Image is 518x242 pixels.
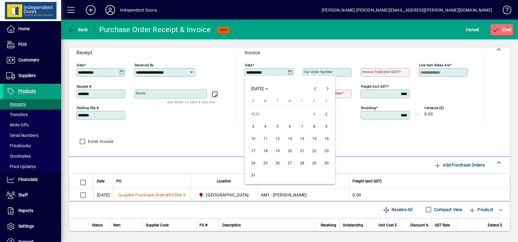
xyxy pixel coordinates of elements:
[248,170,259,181] span: 31
[260,145,271,156] span: 18
[248,145,259,156] span: 17
[284,133,295,144] span: 13
[272,145,284,157] button: Tue Aug 19 2025
[309,145,320,156] span: 22
[284,132,296,145] button: Wed Aug 13 2025
[320,120,333,132] button: Sat Aug 09 2025
[296,120,308,132] button: Thu Aug 07 2025
[247,145,259,157] button: Sun Aug 17 2025
[296,132,308,145] button: Thu Aug 14 2025
[259,120,272,132] button: Mon Aug 04 2025
[320,132,333,145] button: Sat Aug 16 2025
[284,120,296,132] button: Wed Aug 06 2025
[309,157,320,168] span: 29
[259,157,272,169] button: Mon Aug 25 2025
[288,99,291,103] span: W
[320,145,333,157] button: Sat Aug 23 2025
[321,121,332,132] span: 9
[247,108,308,120] td: AUG
[321,133,332,144] span: 16
[284,157,295,168] span: 27
[247,132,259,145] button: Sun Aug 10 2025
[284,157,296,169] button: Wed Aug 27 2025
[296,145,308,157] button: Thu Aug 21 2025
[248,133,259,144] span: 10
[309,108,320,119] span: 1
[308,120,320,132] button: Fri Aug 08 2025
[284,121,295,132] span: 6
[272,120,284,132] button: Tue Aug 05 2025
[301,99,303,103] span: T
[248,157,259,168] span: 24
[272,121,283,132] span: 5
[272,157,284,169] button: Tue Aug 26 2025
[264,99,267,103] span: M
[296,157,308,169] button: Thu Aug 28 2025
[321,145,332,156] span: 23
[320,157,333,169] button: Sat Aug 30 2025
[321,82,334,95] button: Next month
[297,133,308,144] span: 14
[276,99,279,103] span: T
[309,133,320,144] span: 15
[313,99,315,103] span: F
[248,121,259,132] span: 3
[251,86,264,91] span: [DATE]
[297,157,308,168] span: 28
[321,157,332,168] span: 30
[260,157,271,168] span: 25
[260,133,271,144] span: 11
[259,145,272,157] button: Mon Aug 18 2025
[320,108,333,120] button: Sat Aug 02 2025
[325,99,327,103] span: S
[284,145,296,157] button: Wed Aug 20 2025
[297,145,308,156] span: 21
[247,120,259,132] button: Sun Aug 03 2025
[259,132,272,145] button: Mon Aug 11 2025
[249,83,271,94] button: Choose month and year
[272,157,283,168] span: 26
[297,121,308,132] span: 7
[272,132,284,145] button: Tue Aug 12 2025
[308,145,320,157] button: Fri Aug 22 2025
[272,133,283,144] span: 12
[252,99,254,103] span: S
[247,157,259,169] button: Sun Aug 24 2025
[309,82,321,95] button: Previous month
[308,157,320,169] button: Fri Aug 29 2025
[321,108,332,119] span: 2
[284,145,295,156] span: 20
[272,145,283,156] span: 19
[308,108,320,120] button: Fri Aug 01 2025
[247,169,259,181] button: Sun Aug 31 2025
[308,132,320,145] button: Fri Aug 15 2025
[309,121,320,132] span: 8
[260,121,271,132] span: 4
